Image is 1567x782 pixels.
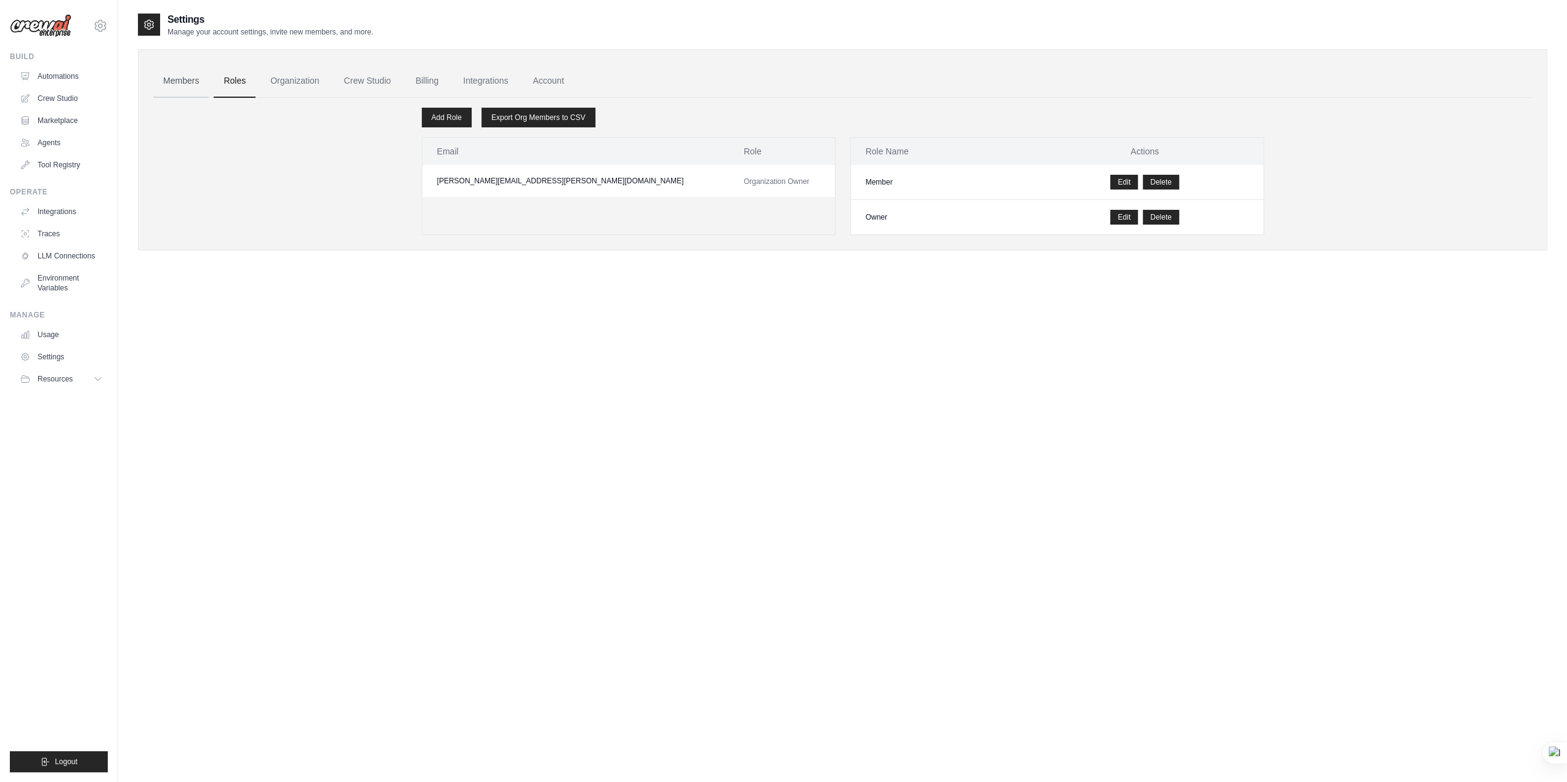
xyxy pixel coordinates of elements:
[10,751,108,772] button: Logout
[10,187,108,197] div: Operate
[729,138,835,165] th: Role
[15,66,108,86] a: Automations
[744,177,810,186] span: Organization Owner
[10,52,108,62] div: Build
[15,155,108,175] a: Tool Registry
[38,374,73,384] span: Resources
[15,111,108,130] a: Marketplace
[15,202,108,221] a: Integrations
[851,200,1026,235] td: Owner
[453,65,518,98] a: Integrations
[15,246,108,266] a: LLM Connections
[406,65,448,98] a: Billing
[15,325,108,345] a: Usage
[523,65,574,98] a: Account
[422,138,729,165] th: Email
[422,165,729,197] td: [PERSON_NAME][EMAIL_ADDRESS][PERSON_NAME][DOMAIN_NAME]
[1026,138,1263,165] th: Actions
[15,268,108,298] a: Environment Variables
[10,310,108,320] div: Manage
[260,65,329,98] a: Organization
[15,369,108,389] button: Resources
[153,65,209,98] a: Members
[1143,175,1179,190] button: Delete
[167,27,373,37] p: Manage your account settings, invite new members, and more.
[15,89,108,108] a: Crew Studio
[1110,175,1138,190] a: Edit
[851,138,1026,165] th: Role Name
[214,65,256,98] a: Roles
[1143,210,1179,225] button: Delete
[422,108,472,127] a: Add Role
[15,133,108,153] a: Agents
[334,65,401,98] a: Crew Studio
[167,12,373,27] h2: Settings
[1110,210,1138,225] a: Edit
[15,347,108,367] a: Settings
[481,108,595,127] a: Export Org Members to CSV
[10,14,71,38] img: Logo
[55,757,78,767] span: Logout
[15,224,108,244] a: Traces
[851,165,1026,200] td: Member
